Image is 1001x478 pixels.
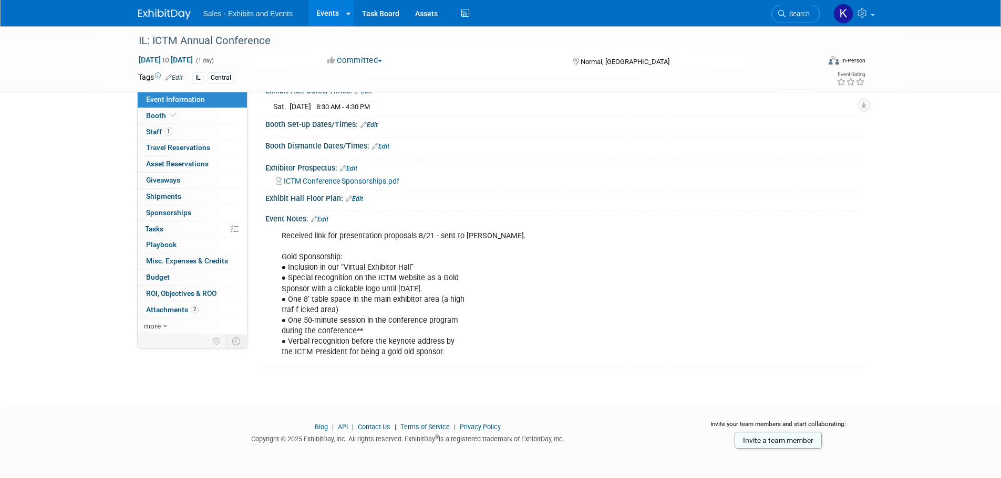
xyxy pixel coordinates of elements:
img: Kara Haven [833,4,853,24]
div: Booth Set-up Dates/Times: [265,116,863,130]
div: IL [192,72,204,83]
td: [DATE] [290,101,311,112]
span: Staff [146,128,172,136]
a: Booth [138,108,247,124]
a: ICTM Conference Sponsorships.pdf [276,177,399,185]
img: Format-Inperson.png [829,56,839,65]
span: Search [786,10,810,18]
a: Budget [138,270,247,285]
a: Edit [372,143,389,150]
td: Tags [138,72,183,84]
a: Playbook [138,237,247,253]
div: Copyright © 2025 ExhibitDay, Inc. All rights reserved. ExhibitDay is a registered trademark of Ex... [138,432,678,444]
td: Toggle Event Tabs [225,334,247,348]
div: Event Format [758,55,866,70]
span: 8:30 AM - 4:30 PM [316,103,370,111]
span: (1 day) [195,57,214,64]
span: ROI, Objectives & ROO [146,289,216,298]
img: ExhibitDay [138,9,191,19]
a: Edit [340,165,357,172]
span: more [144,322,161,330]
div: Event Notes: [265,211,863,225]
div: Exhibit Hall Floor Plan: [265,190,863,204]
span: 1 [164,128,172,135]
span: | [349,423,356,431]
td: Sat. [273,101,290,112]
a: Contact Us [358,423,390,431]
span: to [161,56,171,64]
div: IL: ICTM Annual Conference [135,31,804,50]
a: more [138,318,247,334]
a: Travel Reservations [138,140,247,156]
span: [DATE] [DATE] [138,55,193,65]
a: Shipments [138,189,247,205]
span: Misc. Expenses & Credits [146,257,228,265]
a: API [338,423,348,431]
span: | [451,423,458,431]
a: Terms of Service [400,423,450,431]
span: Sponsorships [146,208,191,217]
span: Tasks [145,225,163,233]
span: 2 [191,305,199,313]
div: Event Rating [837,72,865,77]
div: Exhibitor Prospectus: [265,160,863,174]
span: ICTM Conference Sponsorships.pdf [284,177,399,185]
a: Staff1 [138,124,247,140]
a: Asset Reservations [138,156,247,172]
a: Edit [311,216,328,223]
span: Normal, [GEOGRAPHIC_DATA] [581,58,669,66]
span: Playbook [146,240,177,249]
span: | [392,423,399,431]
sup: ® [435,434,439,440]
a: Event Information [138,92,247,108]
span: Budget [146,273,170,281]
a: Search [771,5,820,23]
div: In-Person [841,57,865,65]
div: Central [208,72,234,83]
a: Blog [315,423,328,431]
div: Invite your team members and start collaborating: [694,420,863,435]
a: Tasks [138,221,247,237]
span: Event Information [146,95,205,103]
a: Invite a team member [735,432,822,449]
i: Booth reservation complete [171,112,176,118]
span: Giveaways [146,176,180,184]
a: Misc. Expenses & Credits [138,253,247,269]
a: Edit [166,74,183,81]
a: Privacy Policy [460,423,501,431]
a: ROI, Objectives & ROO [138,286,247,302]
a: Sponsorships [138,205,247,221]
span: Shipments [146,192,181,200]
span: | [329,423,336,431]
span: Attachments [146,305,199,314]
span: Asset Reservations [146,160,209,168]
div: Booth Dismantle Dates/Times: [265,138,863,152]
a: Attachments2 [138,302,247,318]
a: Edit [360,121,378,129]
a: Edit [346,195,363,203]
span: Travel Reservations [146,143,210,152]
td: Personalize Event Tab Strip [208,334,226,348]
div: Received link for presentation proposals 8/21 - sent to [PERSON_NAME]. Gold Sponsorship: ● Inclus... [274,226,748,363]
button: Committed [324,55,386,66]
a: Giveaways [138,173,247,188]
span: Booth [146,111,178,120]
span: Sales - Exhibits and Events [203,9,293,18]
